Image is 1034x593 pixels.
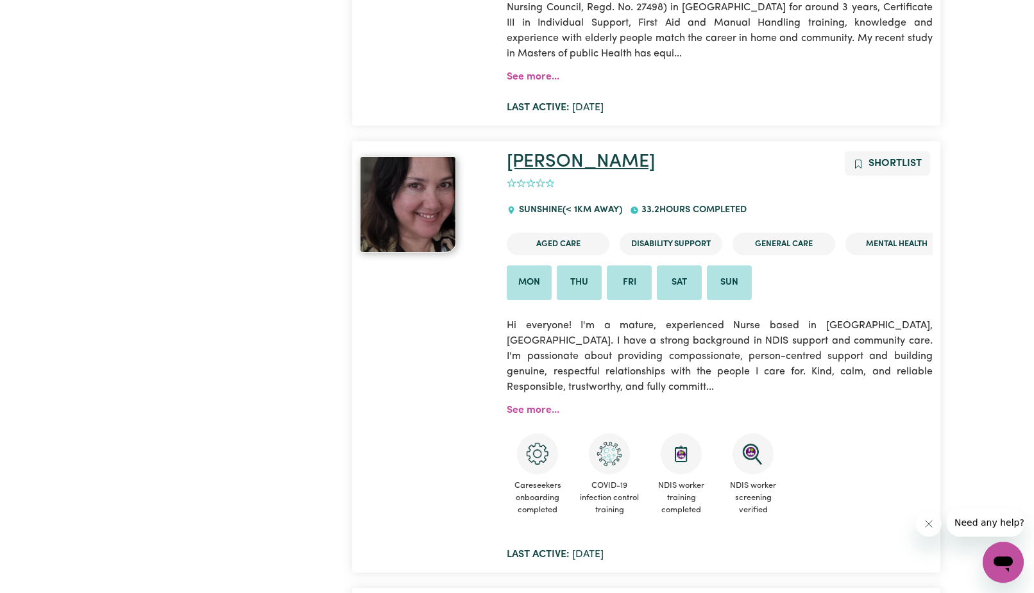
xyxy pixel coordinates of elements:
[507,233,609,255] li: Aged Care
[916,511,942,537] iframe: Close message
[507,176,555,191] div: add rating by typing an integer from 0 to 5 or pressing arrow keys
[360,156,491,253] a: Rita
[589,433,630,474] img: CS Academy: COVID-19 Infection Control Training course completed
[657,265,702,300] li: Available on Sat
[869,158,922,169] span: Shortlist
[507,310,932,403] p: Hi everyone! I'm a mature, experienced Nurse based in [GEOGRAPHIC_DATA], [GEOGRAPHIC_DATA]. I hav...
[557,265,602,300] li: Available on Thu
[507,405,559,415] a: See more...
[507,193,629,228] div: SUNSHINE
[661,433,702,474] img: CS Academy: Introduction to NDIS Worker Training course completed
[507,549,570,560] b: Last active:
[507,474,568,522] span: Careseekers onboarding completed
[733,233,835,255] li: General Care
[8,9,78,19] span: Need any help?
[507,549,604,560] span: [DATE]
[845,233,948,255] li: Mental Health
[563,205,622,215] span: (< 1km away)
[722,474,784,522] span: NDIS worker screening verified
[983,542,1024,583] iframe: Button to launch messaging window
[507,153,655,171] a: [PERSON_NAME]
[650,474,712,522] span: NDIS worker training completed
[845,151,930,176] button: Add to shortlist
[607,265,652,300] li: Available on Fri
[507,265,552,300] li: Available on Mon
[507,103,604,113] span: [DATE]
[517,433,558,474] img: CS Academy: Careseekers Onboarding course completed
[507,72,559,82] a: See more...
[733,433,774,474] img: NDIS Worker Screening Verified
[360,156,456,253] img: View Rita's profile
[947,508,1024,537] iframe: Message from company
[620,233,722,255] li: Disability Support
[579,474,640,522] span: COVID-19 infection control training
[707,265,752,300] li: Available on Sun
[630,193,754,228] div: 33.2 hours completed
[507,103,570,113] b: Last active:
